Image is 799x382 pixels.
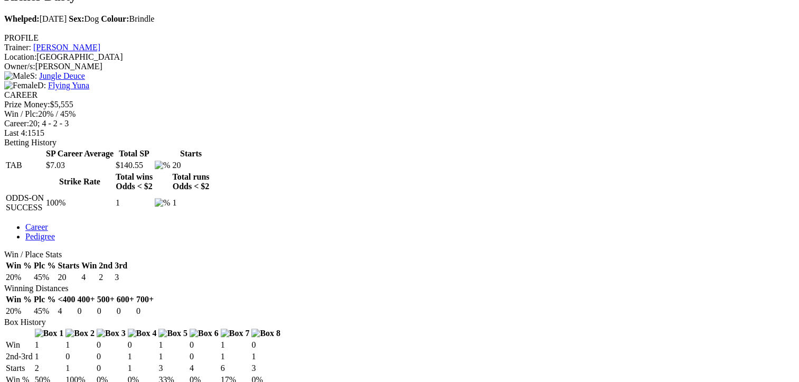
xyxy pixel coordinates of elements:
th: Win % [5,260,32,271]
a: [PERSON_NAME] [33,43,100,52]
img: Box 6 [190,329,219,338]
b: Whelped: [4,14,40,23]
span: Owner/s: [4,62,35,71]
td: 0 [251,340,281,350]
td: 1 [172,193,210,213]
th: 400+ [77,294,96,305]
td: 4 [81,272,97,283]
td: 0 [116,306,135,316]
td: 2nd-3rd [5,351,33,362]
td: 1 [158,340,188,350]
td: 0 [97,306,115,316]
td: 1 [127,351,157,362]
td: 2 [98,272,113,283]
img: Box 3 [97,329,126,338]
th: Plc % [33,294,56,305]
td: 1 [65,363,95,374]
th: Win [81,260,97,271]
td: 1 [115,193,153,213]
span: S: [4,71,37,80]
td: 1 [34,351,64,362]
td: 20 [57,272,80,283]
th: 600+ [116,294,135,305]
div: [PERSON_NAME] [4,62,795,71]
a: Career [25,222,48,231]
td: 1 [34,340,64,350]
img: Box 7 [221,329,250,338]
td: 20% [5,272,32,283]
td: 0 [96,351,126,362]
td: 0 [96,340,126,350]
td: 1 [220,340,250,350]
div: Win / Place Stats [4,250,795,259]
img: Box 4 [128,329,157,338]
th: 2nd [98,260,113,271]
span: Brindle [101,14,154,23]
td: 45% [33,272,56,283]
td: $140.55 [115,160,153,171]
th: Total runs Odds < $2 [172,172,210,192]
span: Prize Money: [4,100,50,109]
td: 4 [57,306,76,316]
span: Location: [4,52,36,61]
div: Box History [4,318,795,327]
span: Dog [69,14,99,23]
td: 0 [127,340,157,350]
th: Strike Rate [45,172,114,192]
a: Flying Yuna [48,81,89,90]
a: Jungle Deuce [39,71,85,80]
div: CAREER [4,90,795,100]
td: 1 [220,351,250,362]
div: 1515 [4,128,795,138]
td: 45% [33,306,56,316]
th: 700+ [136,294,154,305]
td: 20 [172,160,210,171]
td: 3 [251,363,281,374]
div: 20% / 45% [4,109,795,119]
img: Box 1 [35,329,64,338]
td: 2 [34,363,64,374]
td: 0 [189,340,219,350]
span: D: [4,81,46,90]
td: 4 [189,363,219,374]
div: PROFILE [4,33,795,43]
td: 6 [220,363,250,374]
th: Total wins Odds < $2 [115,172,153,192]
a: Pedigree [25,232,55,241]
td: 0 [189,351,219,362]
img: % [155,198,170,208]
span: Career: [4,119,29,128]
td: 3 [114,272,128,283]
div: 20; 4 - 2 - 3 [4,119,795,128]
th: Starts [57,260,80,271]
td: 1 [251,351,281,362]
div: $5,555 [4,100,795,109]
img: % [155,161,170,170]
span: [DATE] [4,14,67,23]
td: 1 [127,363,157,374]
div: Betting History [4,138,795,147]
td: 20% [5,306,32,316]
td: 3 [158,363,188,374]
td: 0 [136,306,154,316]
td: Win [5,340,33,350]
th: Plc % [33,260,56,271]
img: Box 2 [65,329,95,338]
th: 500+ [97,294,115,305]
img: Box 5 [158,329,187,338]
td: Starts [5,363,33,374]
th: Starts [172,148,210,159]
div: [GEOGRAPHIC_DATA] [4,52,795,62]
div: Winning Distances [4,284,795,293]
th: Win % [5,294,32,305]
td: $7.03 [45,160,114,171]
th: SP Career Average [45,148,114,159]
td: TAB [5,160,44,171]
span: Trainer: [4,43,31,52]
td: 0 [77,306,96,316]
td: 0 [65,351,95,362]
th: 3rd [114,260,128,271]
img: Female [4,81,37,90]
th: Total SP [115,148,153,159]
span: Last 4: [4,128,27,137]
